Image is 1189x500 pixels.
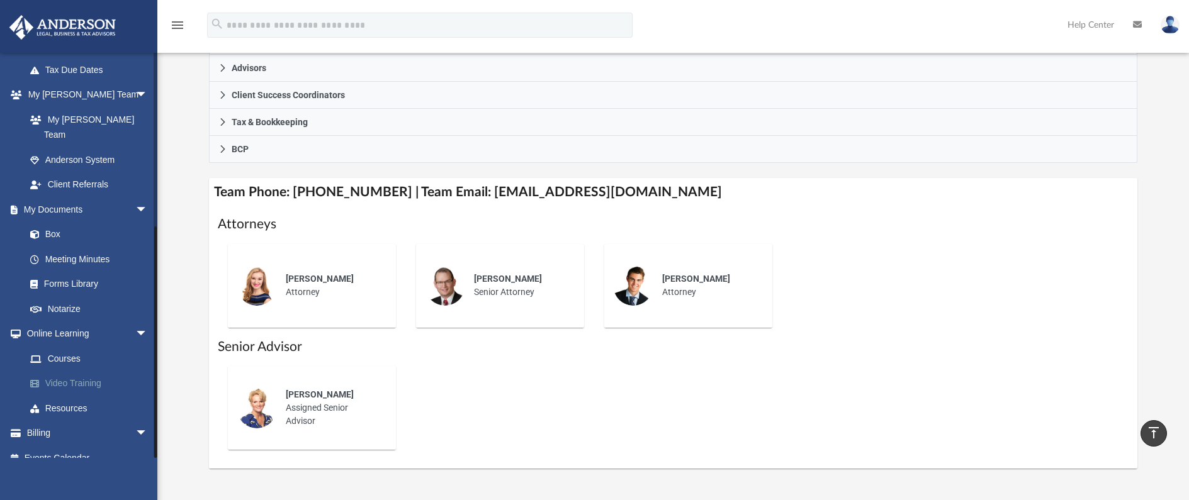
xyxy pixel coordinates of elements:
i: search [210,17,224,31]
a: Notarize [18,296,161,321]
img: User Pic [1161,16,1180,34]
div: Assigned Senior Advisor [277,379,387,436]
a: Billingarrow_drop_down [9,421,167,446]
div: Attorney [653,264,764,308]
span: arrow_drop_down [135,197,161,223]
span: [PERSON_NAME] [286,274,354,284]
a: My [PERSON_NAME] Teamarrow_drop_down [9,82,161,108]
span: BCP [232,145,249,153]
span: arrow_drop_down [135,82,161,108]
a: Client Success Coordinators [209,82,1137,109]
i: menu [170,18,185,33]
span: Client Success Coordinators [232,91,345,99]
img: thumbnail [613,265,653,306]
a: My Documentsarrow_drop_down [9,197,161,222]
img: thumbnail [237,388,277,428]
h1: Attorneys [218,215,1129,233]
h4: Team Phone: [PHONE_NUMBER] | Team Email: [EMAIL_ADDRESS][DOMAIN_NAME] [209,178,1137,206]
span: arrow_drop_down [135,321,161,347]
span: [PERSON_NAME] [662,274,730,284]
span: Advisors [232,64,266,72]
a: BCP [209,136,1137,163]
a: Client Referrals [18,172,161,197]
a: Forms Library [18,272,154,297]
a: My [PERSON_NAME] Team [18,107,154,147]
i: vertical_align_top [1146,425,1161,440]
a: Advisors [209,55,1137,82]
div: Senior Attorney [465,264,575,308]
a: Courses [18,346,167,371]
img: thumbnail [425,265,465,306]
img: Anderson Advisors Platinum Portal [6,15,120,40]
a: Online Learningarrow_drop_down [9,321,167,347]
a: Video Training [18,371,167,396]
img: thumbnail [237,265,277,306]
a: menu [170,24,185,33]
a: Tax Due Dates [18,57,167,82]
a: Meeting Minutes [18,247,161,272]
span: [PERSON_NAME] [474,274,542,284]
span: Tax & Bookkeeping [232,118,308,126]
span: [PERSON_NAME] [286,389,354,399]
a: vertical_align_top [1141,420,1167,447]
a: Anderson System [18,147,161,172]
a: Events Calendar [9,445,167,470]
div: Attorney [277,264,387,308]
a: Box [18,222,154,247]
a: Resources [18,396,167,421]
h1: Senior Advisor [218,338,1129,356]
span: arrow_drop_down [135,421,161,447]
a: Tax & Bookkeeping [209,109,1137,136]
